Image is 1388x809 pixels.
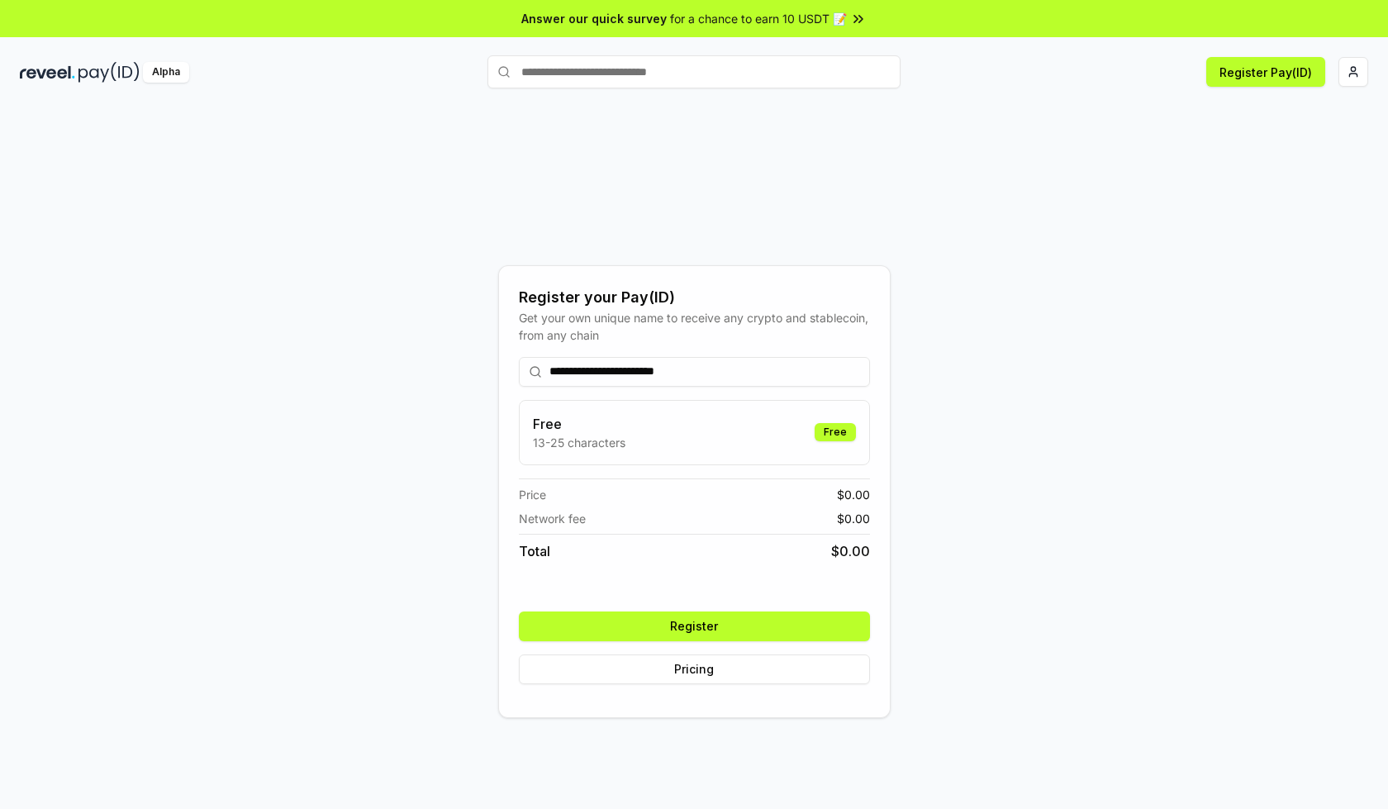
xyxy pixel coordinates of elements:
img: reveel_dark [20,62,75,83]
p: 13-25 characters [533,434,625,451]
span: Network fee [519,510,586,527]
span: $ 0.00 [837,510,870,527]
div: Free [815,423,856,441]
div: Register your Pay(ID) [519,286,870,309]
button: Register [519,612,870,641]
h3: Free [533,414,625,434]
img: pay_id [78,62,140,83]
div: Get your own unique name to receive any crypto and stablecoin, from any chain [519,309,870,344]
div: Alpha [143,62,189,83]
span: for a chance to earn 10 USDT 📝 [670,10,847,27]
span: $ 0.00 [837,486,870,503]
span: $ 0.00 [831,541,870,561]
span: Total [519,541,550,561]
span: Price [519,486,546,503]
button: Pricing [519,654,870,684]
span: Answer our quick survey [521,10,667,27]
button: Register Pay(ID) [1206,57,1325,87]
